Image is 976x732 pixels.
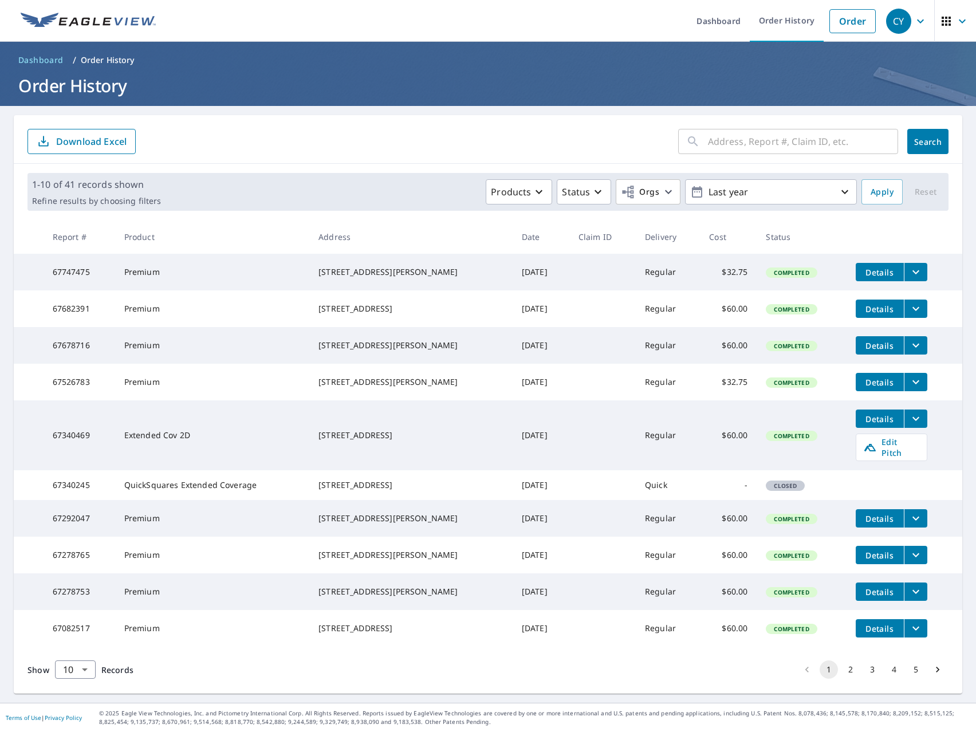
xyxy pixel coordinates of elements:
[56,135,127,148] p: Download Excel
[863,660,881,679] button: Go to page 3
[318,430,503,441] div: [STREET_ADDRESS]
[636,290,700,327] td: Regular
[904,300,927,318] button: filesDropdownBtn-67682391
[55,654,96,686] div: 10
[767,515,816,523] span: Completed
[767,269,816,277] span: Completed
[513,537,569,573] td: [DATE]
[700,400,757,470] td: $60.00
[904,546,927,564] button: filesDropdownBtn-67278765
[309,220,513,254] th: Address
[44,470,115,500] td: 67340245
[44,290,115,327] td: 67682391
[6,714,41,722] a: Terms of Use
[318,586,503,597] div: [STREET_ADDRESS][PERSON_NAME]
[636,500,700,537] td: Regular
[767,552,816,560] span: Completed
[513,364,569,400] td: [DATE]
[767,305,816,313] span: Completed
[863,304,897,314] span: Details
[700,537,757,573] td: $60.00
[863,377,897,388] span: Details
[861,179,903,204] button: Apply
[700,573,757,610] td: $60.00
[115,400,309,470] td: Extended Cov 2D
[708,125,898,158] input: Address, Report #, Claim ID, etc.
[904,583,927,601] button: filesDropdownBtn-67278753
[115,500,309,537] td: Premium
[863,414,897,424] span: Details
[904,410,927,428] button: filesDropdownBtn-67340469
[856,410,904,428] button: detailsBtn-67340469
[32,196,161,206] p: Refine results by choosing filters
[32,178,161,191] p: 1-10 of 41 records shown
[73,53,76,67] li: /
[21,13,156,30] img: EV Logo
[904,336,927,355] button: filesDropdownBtn-67678716
[18,54,64,66] span: Dashboard
[636,220,700,254] th: Delivery
[44,327,115,364] td: 67678716
[14,51,68,69] a: Dashboard
[115,470,309,500] td: QuickSquares Extended Coverage
[704,182,838,202] p: Last year
[767,482,804,490] span: Closed
[863,436,920,458] span: Edit Pitch
[27,129,136,154] button: Download Excel
[562,185,590,199] p: Status
[513,290,569,327] td: [DATE]
[856,619,904,637] button: detailsBtn-67082517
[44,610,115,647] td: 67082517
[796,660,949,679] nav: pagination navigation
[101,664,133,675] span: Records
[636,254,700,290] td: Regular
[856,434,927,461] a: Edit Pitch
[856,509,904,528] button: detailsBtn-67292047
[767,342,816,350] span: Completed
[318,549,503,561] div: [STREET_ADDRESS][PERSON_NAME]
[486,179,552,204] button: Products
[513,400,569,470] td: [DATE]
[904,619,927,637] button: filesDropdownBtn-67082517
[767,379,816,387] span: Completed
[513,327,569,364] td: [DATE]
[767,432,816,440] span: Completed
[45,714,82,722] a: Privacy Policy
[14,74,962,97] h1: Order History
[904,509,927,528] button: filesDropdownBtn-67292047
[856,263,904,281] button: detailsBtn-67747475
[636,470,700,500] td: Quick
[916,136,939,147] span: Search
[856,546,904,564] button: detailsBtn-67278765
[886,9,911,34] div: CY
[856,300,904,318] button: detailsBtn-67682391
[513,610,569,647] td: [DATE]
[513,573,569,610] td: [DATE]
[513,220,569,254] th: Date
[44,500,115,537] td: 67292047
[636,400,700,470] td: Regular
[700,327,757,364] td: $60.00
[115,364,309,400] td: Premium
[636,537,700,573] td: Regular
[318,479,503,491] div: [STREET_ADDRESS]
[636,327,700,364] td: Regular
[115,254,309,290] td: Premium
[318,376,503,388] div: [STREET_ADDRESS][PERSON_NAME]
[55,660,96,679] div: Show 10 records
[863,267,897,278] span: Details
[829,9,876,33] a: Order
[700,364,757,400] td: $32.75
[318,303,503,314] div: [STREET_ADDRESS]
[767,588,816,596] span: Completed
[81,54,135,66] p: Order History
[700,220,757,254] th: Cost
[318,340,503,351] div: [STREET_ADDRESS][PERSON_NAME]
[856,583,904,601] button: detailsBtn-67278753
[700,254,757,290] td: $32.75
[841,660,860,679] button: Go to page 2
[863,623,897,634] span: Details
[115,290,309,327] td: Premium
[6,714,82,721] p: |
[767,625,816,633] span: Completed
